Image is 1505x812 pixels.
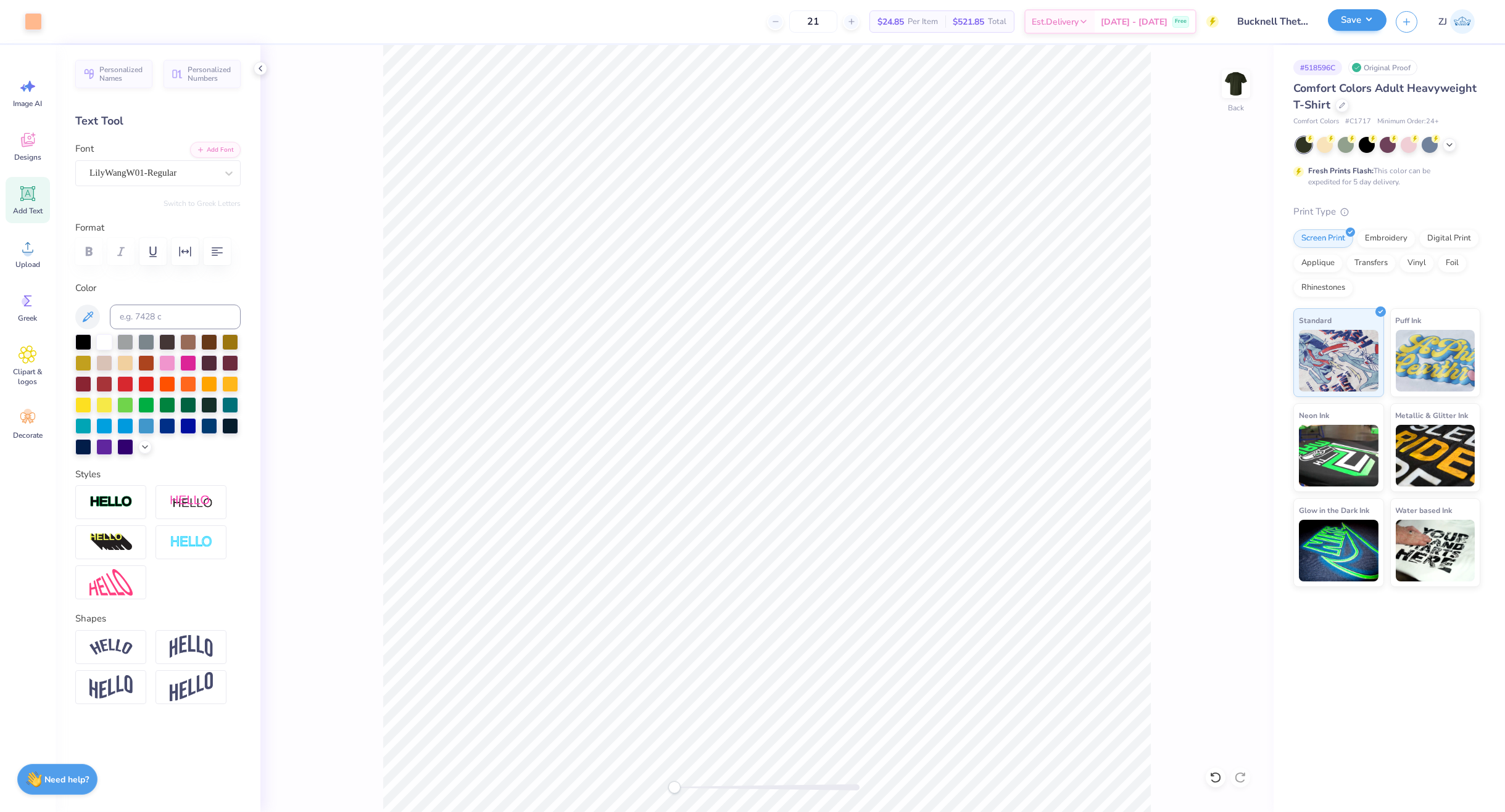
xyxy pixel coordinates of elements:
[170,494,213,510] img: Shadow
[45,774,89,785] strong: Need help?
[89,569,133,596] img: Free Distort
[7,367,48,387] span: Clipart & logos
[1396,520,1475,581] img: Water based Ink
[1228,9,1319,34] input: Untitled Design
[1293,205,1480,219] div: Print Type
[1293,254,1343,273] div: Applique
[1175,17,1187,26] span: Free
[668,781,681,794] div: Accessibility label
[1396,504,1453,517] span: Water based Ink
[1396,409,1469,422] span: Metallic & Glitter Ink
[789,10,837,33] input: – –
[1419,229,1479,248] div: Digital Print
[75,113,241,129] div: Text Tool
[75,612,106,626] label: Shapes
[110,305,241,329] input: e.g. 7428 c
[89,675,133,699] img: Flag
[75,281,241,295] label: Color
[75,467,101,482] label: Styles
[75,221,241,235] label: Format
[1299,520,1379,581] img: Glow in the Dark Ink
[13,430,43,440] span: Decorate
[75,142,94,156] label: Font
[1299,314,1332,327] span: Standard
[1308,166,1374,176] strong: Fresh Prints Flash:
[1433,9,1480,34] a: ZJ
[1450,9,1475,34] img: Zhor Junavee Antocan
[1328,9,1387,31] button: Save
[1293,60,1342,75] div: # 518596C
[877,15,904,28] span: $24.85
[953,15,984,28] span: $521.85
[188,65,233,83] span: Personalized Numbers
[164,60,241,88] button: Personalized Numbers
[1396,330,1475,392] img: Puff Ink
[1346,254,1396,273] div: Transfers
[89,495,133,509] img: Stroke
[1293,81,1477,112] span: Comfort Colors Adult Heavyweight T-Shirt
[1357,229,1416,248] div: Embroidery
[1438,254,1467,273] div: Foil
[1345,117,1371,127] span: # C1717
[1308,165,1460,187] div: This color can be expedited for 5 day delivery.
[1032,15,1079,28] span: Est. Delivery
[13,206,43,216] span: Add Text
[1228,102,1244,113] div: Back
[908,15,938,28] span: Per Item
[1438,15,1447,29] span: ZJ
[988,15,1006,28] span: Total
[89,533,133,552] img: 3D Illusion
[89,639,133,655] img: Arc
[1299,330,1379,392] img: Standard
[1399,254,1434,273] div: Vinyl
[1396,314,1422,327] span: Puff Ink
[99,65,145,83] span: Personalized Names
[190,142,241,158] button: Add Font
[1101,15,1167,28] span: [DATE] - [DATE]
[15,260,40,269] span: Upload
[164,199,241,208] button: Switch to Greek Letters
[170,672,213,702] img: Rise
[75,60,152,88] button: Personalized Names
[14,99,43,109] span: Image AI
[1293,229,1353,248] div: Screen Print
[1299,425,1379,486] img: Neon Ink
[170,635,213,658] img: Arch
[19,313,38,323] span: Greek
[1224,72,1248,96] img: Back
[1293,117,1339,127] span: Comfort Colors
[1348,60,1417,75] div: Original Proof
[1396,425,1475,486] img: Metallic & Glitter Ink
[1299,409,1329,422] span: Neon Ink
[1293,279,1353,297] div: Rhinestones
[1377,117,1439,127] span: Minimum Order: 24 +
[14,152,41,162] span: Designs
[170,535,213,549] img: Negative Space
[1299,504,1369,517] span: Glow in the Dark Ink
